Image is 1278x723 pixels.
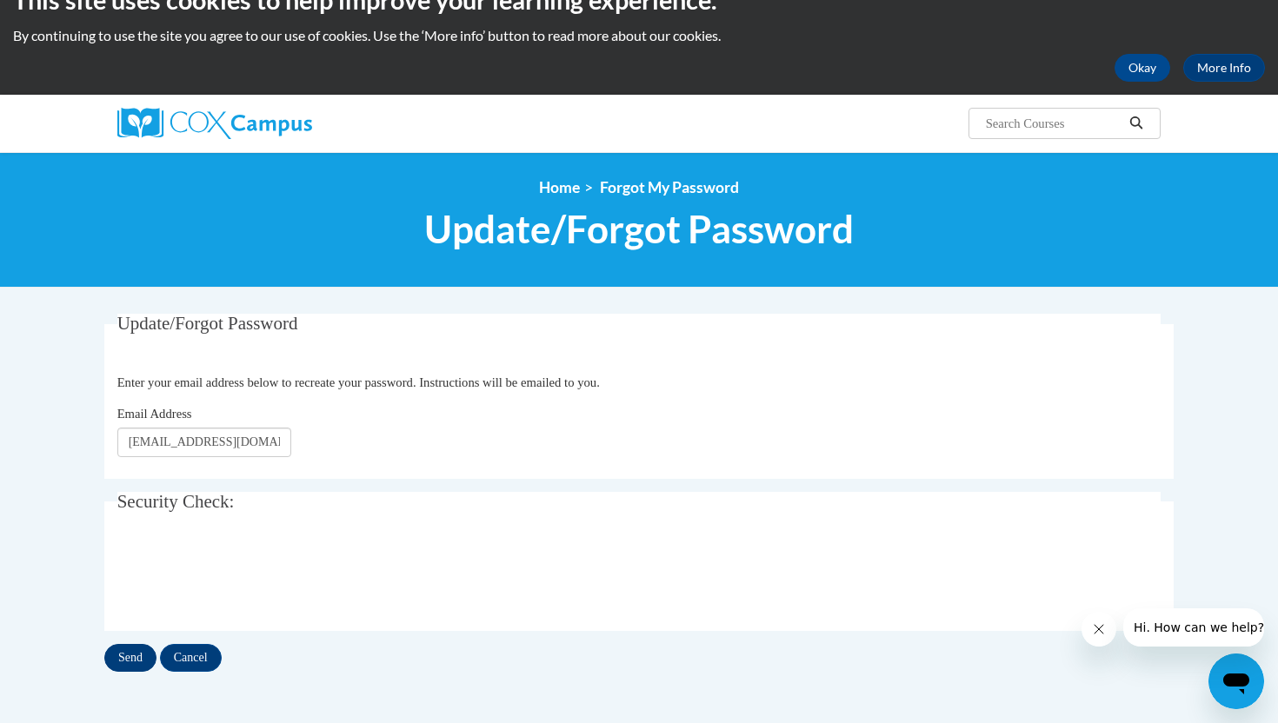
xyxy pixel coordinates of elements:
a: Cox Campus [117,108,448,139]
span: Security Check: [117,491,235,512]
input: Email [117,428,291,457]
iframe: Message from company [1123,608,1264,647]
input: Send [104,644,156,672]
span: Forgot My Password [600,178,739,196]
input: Cancel [160,644,222,672]
iframe: Button to launch messaging window [1208,653,1264,709]
img: Cox Campus [117,108,312,139]
input: Search Courses [984,113,1123,134]
p: By continuing to use the site you agree to our use of cookies. Use the ‘More info’ button to read... [13,26,1265,45]
span: Enter your email address below to recreate your password. Instructions will be emailed to you. [117,375,600,389]
span: Update/Forgot Password [117,313,298,334]
iframe: reCAPTCHA [117,541,382,609]
button: Search [1123,113,1149,134]
a: Home [539,178,580,196]
button: Okay [1115,54,1170,82]
span: Update/Forgot Password [424,206,854,252]
a: More Info [1183,54,1265,82]
iframe: Close message [1082,612,1116,647]
span: Email Address [117,407,192,421]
